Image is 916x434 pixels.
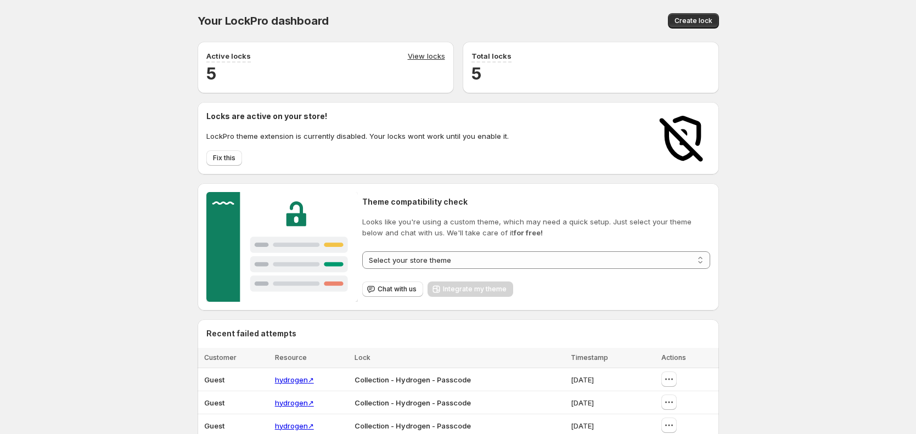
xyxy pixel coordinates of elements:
p: Looks like you're using a custom theme, which may need a quick setup. Just select your theme belo... [362,216,710,238]
span: Guest [204,421,224,430]
span: Chat with us [378,285,417,294]
td: [DATE] [567,391,658,414]
img: Customer support [206,192,358,302]
h2: 5 [471,63,710,84]
span: Your LockPro dashboard [198,14,329,27]
button: Chat with us [362,281,423,297]
span: Collection - Hydrogen - Passcode [355,375,471,384]
span: Actions [661,353,686,362]
h2: 5 [206,63,445,84]
a: hydrogen↗ [275,421,314,430]
h2: Theme compatibility check [362,196,710,207]
span: Resource [275,353,307,362]
span: Fix this [213,154,235,162]
span: Collection - Hydrogen - Passcode [355,398,471,407]
h2: Recent failed attempts [206,328,296,339]
span: Lock [355,353,370,362]
button: Fix this [206,150,242,166]
a: View locks [408,50,445,63]
span: Timestamp [571,353,608,362]
h2: Locks are active on your store! [206,111,509,122]
p: Active locks [206,50,251,61]
button: Create lock [668,13,719,29]
span: Customer [204,353,237,362]
a: hydrogen↗ [275,375,314,384]
span: Collection - Hydrogen - Passcode [355,421,471,430]
p: Total locks [471,50,512,61]
td: [DATE] [567,368,658,391]
span: Guest [204,398,224,407]
p: LockPro theme extension is currently disabled. Your locks wont work until you enable it. [206,131,509,142]
span: Create lock [675,16,712,25]
strong: for free! [514,228,543,237]
span: Guest [204,375,224,384]
img: Locks disabled [655,111,710,166]
a: hydrogen↗ [275,398,314,407]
